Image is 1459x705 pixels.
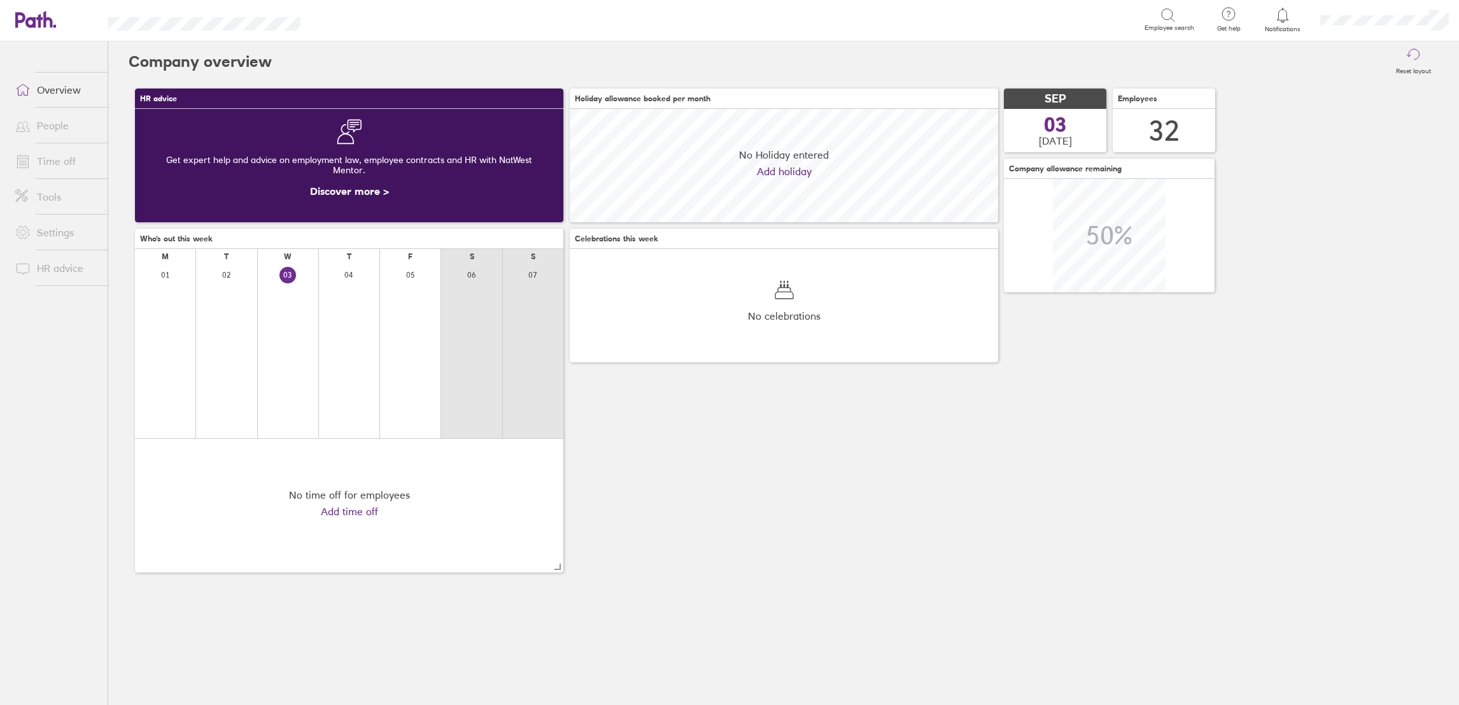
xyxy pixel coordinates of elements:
a: HR advice [5,255,108,281]
span: Employees [1118,94,1157,103]
div: Search [335,13,367,25]
div: No time off for employees [289,489,410,501]
span: [DATE] [1039,135,1072,146]
span: HR advice [140,94,177,103]
label: Reset layout [1388,64,1439,75]
a: Tools [5,184,108,210]
a: Add holiday [757,166,812,177]
a: Time off [5,148,108,174]
div: S [470,252,474,261]
a: Add time off [321,506,378,517]
div: M [162,252,169,261]
span: Employee search [1145,24,1194,32]
div: S [531,252,535,261]
span: Celebrations this week [575,234,658,243]
span: 03 [1044,115,1067,135]
div: F [408,252,412,261]
span: Get help [1208,25,1250,32]
span: SEP [1045,92,1066,106]
a: Settings [5,220,108,245]
a: People [5,113,108,138]
div: T [347,252,351,261]
span: Company allowance remaining [1009,164,1122,173]
div: Get expert help and advice on employment law, employee contracts and HR with NatWest Mentor. [145,145,553,185]
button: Reset layout [1388,41,1439,82]
a: Overview [5,77,108,103]
a: Notifications [1262,6,1304,33]
div: T [224,252,229,261]
div: W [284,252,292,261]
span: No celebrations [748,310,821,322]
div: 32 [1149,115,1180,147]
span: Who's out this week [140,234,213,243]
h2: Company overview [129,41,272,82]
span: Holiday allowance booked per month [575,94,710,103]
span: No Holiday entered [739,149,829,160]
span: Notifications [1262,25,1304,33]
a: Discover more > [310,185,389,197]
